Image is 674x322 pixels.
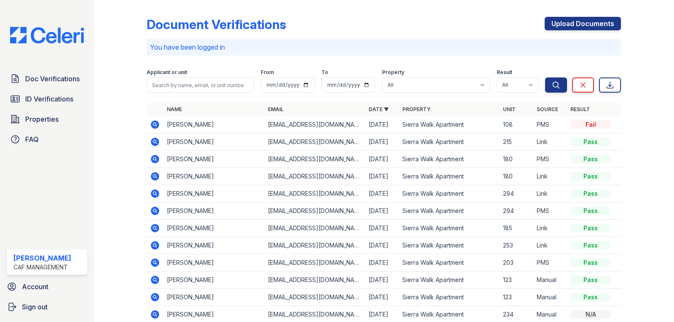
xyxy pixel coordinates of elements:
[570,276,611,284] div: Pass
[500,220,533,237] td: 185
[399,202,500,220] td: Sierra Walk Apartment
[22,282,48,292] span: Account
[7,131,87,148] a: FAQ
[399,151,500,168] td: Sierra Walk Apartment
[399,185,500,202] td: Sierra Walk Apartment
[365,271,399,289] td: [DATE]
[533,151,567,168] td: PMS
[570,138,611,146] div: Pass
[265,185,365,202] td: [EMAIL_ADDRESS][DOMAIN_NAME]
[13,253,71,263] div: [PERSON_NAME]
[369,106,389,112] a: Date ▼
[365,289,399,306] td: [DATE]
[545,17,621,30] a: Upload Documents
[7,90,87,107] a: ID Verifications
[570,293,611,301] div: Pass
[570,224,611,232] div: Pass
[570,155,611,163] div: Pass
[399,289,500,306] td: Sierra Walk Apartment
[533,185,567,202] td: Link
[261,69,274,76] label: From
[365,220,399,237] td: [DATE]
[533,237,567,254] td: Link
[500,168,533,185] td: 180
[500,185,533,202] td: 294
[147,69,187,76] label: Applicant or unit
[7,111,87,128] a: Properties
[533,271,567,289] td: Manual
[265,116,365,133] td: [EMAIL_ADDRESS][DOMAIN_NAME]
[268,106,284,112] a: Email
[500,237,533,254] td: 253
[163,254,264,271] td: [PERSON_NAME]
[399,116,500,133] td: Sierra Walk Apartment
[500,116,533,133] td: 108
[500,133,533,151] td: 215
[533,116,567,133] td: PMS
[399,254,500,271] td: Sierra Walk Apartment
[163,116,264,133] td: [PERSON_NAME]
[7,70,87,87] a: Doc Verifications
[533,254,567,271] td: PMS
[163,289,264,306] td: [PERSON_NAME]
[500,254,533,271] td: 203
[265,271,365,289] td: [EMAIL_ADDRESS][DOMAIN_NAME]
[265,254,365,271] td: [EMAIL_ADDRESS][DOMAIN_NAME]
[365,116,399,133] td: [DATE]
[22,302,48,312] span: Sign out
[13,263,71,271] div: CAF Management
[25,134,39,144] span: FAQ
[533,220,567,237] td: Link
[365,168,399,185] td: [DATE]
[365,133,399,151] td: [DATE]
[537,106,558,112] a: Source
[399,220,500,237] td: Sierra Walk Apartment
[399,237,500,254] td: Sierra Walk Apartment
[265,133,365,151] td: [EMAIL_ADDRESS][DOMAIN_NAME]
[147,77,254,93] input: Search by name, email, or unit number
[365,237,399,254] td: [DATE]
[25,74,80,84] span: Doc Verifications
[500,151,533,168] td: 180
[399,168,500,185] td: Sierra Walk Apartment
[163,271,264,289] td: [PERSON_NAME]
[163,133,264,151] td: [PERSON_NAME]
[365,254,399,271] td: [DATE]
[365,185,399,202] td: [DATE]
[265,220,365,237] td: [EMAIL_ADDRESS][DOMAIN_NAME]
[399,271,500,289] td: Sierra Walk Apartment
[321,69,328,76] label: To
[500,271,533,289] td: 123
[163,220,264,237] td: [PERSON_NAME]
[163,202,264,220] td: [PERSON_NAME]
[163,185,264,202] td: [PERSON_NAME]
[265,151,365,168] td: [EMAIL_ADDRESS][DOMAIN_NAME]
[265,237,365,254] td: [EMAIL_ADDRESS][DOMAIN_NAME]
[25,94,73,104] span: ID Verifications
[570,310,611,319] div: N/A
[533,289,567,306] td: Manual
[533,133,567,151] td: Link
[399,133,500,151] td: Sierra Walk Apartment
[3,278,91,295] a: Account
[570,241,611,250] div: Pass
[500,289,533,306] td: 123
[265,202,365,220] td: [EMAIL_ADDRESS][DOMAIN_NAME]
[163,168,264,185] td: [PERSON_NAME]
[365,151,399,168] td: [DATE]
[533,202,567,220] td: PMS
[570,106,590,112] a: Result
[497,69,512,76] label: Result
[570,258,611,267] div: Pass
[167,106,182,112] a: Name
[570,207,611,215] div: Pass
[570,120,611,129] div: Fail
[3,298,91,315] a: Sign out
[570,172,611,181] div: Pass
[365,202,399,220] td: [DATE]
[265,168,365,185] td: [EMAIL_ADDRESS][DOMAIN_NAME]
[265,289,365,306] td: [EMAIL_ADDRESS][DOMAIN_NAME]
[163,237,264,254] td: [PERSON_NAME]
[402,106,431,112] a: Property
